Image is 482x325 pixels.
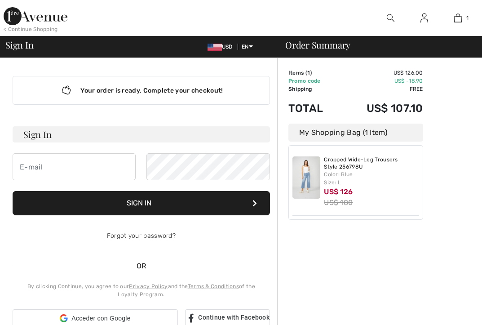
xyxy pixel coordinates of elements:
span: 1 [307,70,310,76]
a: Terms & Conditions [188,283,239,289]
div: Order Summary [274,40,477,49]
button: Sign In [13,191,270,215]
span: 1 [466,14,469,22]
input: E-mail [13,153,136,180]
div: Color: Blue Size: L [324,170,419,187]
td: Total [288,93,340,124]
td: Items ( ) [288,69,340,77]
a: Forgot your password? [107,232,176,240]
span: US$ 126 [324,187,353,196]
img: My Bag [454,13,462,23]
div: By clicking Continue, you agree to our and the of the Loyalty Program. [13,282,270,298]
a: Privacy Policy [129,283,168,289]
img: US Dollar [208,44,222,51]
span: OR [132,261,151,272]
span: Continue with Facebook [198,314,270,321]
div: My Shopping Bag (1 Item) [288,124,423,142]
td: Shipping [288,85,340,93]
a: 1 [442,13,474,23]
a: Cropped Wide-Leg Trousers Style 256798U [324,156,419,170]
div: Your order is ready. Complete your checkout! [13,76,270,105]
span: Sign In [5,40,33,49]
span: EN [242,44,253,50]
img: search the website [387,13,394,23]
span: Acceder con Google [71,314,130,323]
s: US$ 180 [324,198,353,207]
img: Cropped Wide-Leg Trousers Style 256798U [292,156,321,199]
td: US$ 107.10 [340,93,423,124]
div: < Continue Shopping [4,25,58,33]
td: Free [340,85,423,93]
img: 1ère Avenue [4,7,67,25]
td: US$ 126.00 [340,69,423,77]
td: US$ -18.90 [340,77,423,85]
h3: Sign In [13,126,270,142]
span: USD [208,44,236,50]
td: Promo code [288,77,340,85]
a: Sign In [413,13,435,24]
img: My Info [420,13,428,23]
